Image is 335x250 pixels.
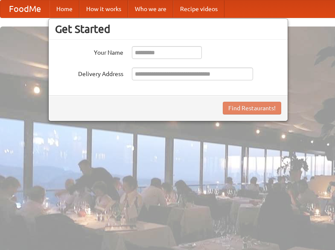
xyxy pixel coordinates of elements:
[173,0,224,18] a: Recipe videos
[55,68,123,78] label: Delivery Address
[0,0,50,18] a: FoodMe
[55,46,123,57] label: Your Name
[55,23,281,35] h3: Get Started
[223,102,281,115] button: Find Restaurants!
[79,0,128,18] a: How it works
[128,0,173,18] a: Who we are
[50,0,79,18] a: Home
